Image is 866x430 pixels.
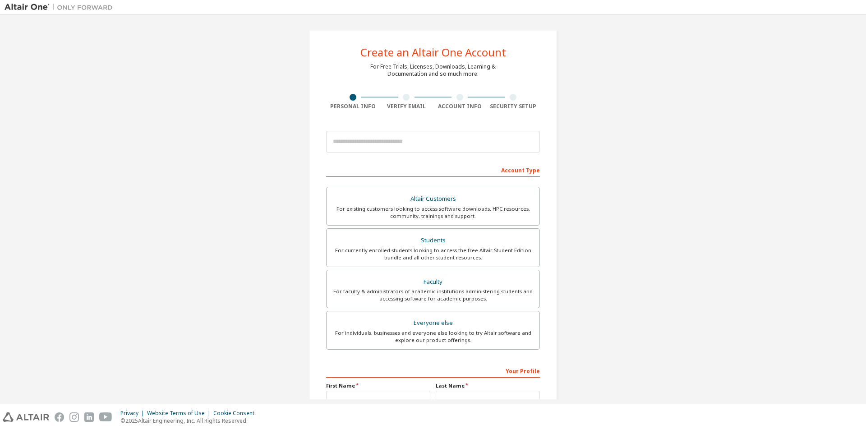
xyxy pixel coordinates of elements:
[360,47,506,58] div: Create an Altair One Account
[213,410,260,417] div: Cookie Consent
[120,410,147,417] div: Privacy
[5,3,117,12] img: Altair One
[3,412,49,422] img: altair_logo.svg
[69,412,79,422] img: instagram.svg
[55,412,64,422] img: facebook.svg
[332,276,534,288] div: Faculty
[332,193,534,205] div: Altair Customers
[332,329,534,344] div: For individuals, businesses and everyone else looking to try Altair software and explore our prod...
[147,410,213,417] div: Website Terms of Use
[332,234,534,247] div: Students
[326,103,380,110] div: Personal Info
[332,288,534,302] div: For faculty & administrators of academic institutions administering students and accessing softwa...
[120,417,260,425] p: © 2025 Altair Engineering, Inc. All Rights Reserved.
[436,382,540,389] label: Last Name
[380,103,433,110] div: Verify Email
[370,63,496,78] div: For Free Trials, Licenses, Downloads, Learning & Documentation and so much more.
[487,103,540,110] div: Security Setup
[99,412,112,422] img: youtube.svg
[332,247,534,261] div: For currently enrolled students looking to access the free Altair Student Edition bundle and all ...
[326,382,430,389] label: First Name
[332,317,534,329] div: Everyone else
[84,412,94,422] img: linkedin.svg
[332,205,534,220] div: For existing customers looking to access software downloads, HPC resources, community, trainings ...
[433,103,487,110] div: Account Info
[326,363,540,378] div: Your Profile
[326,162,540,177] div: Account Type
